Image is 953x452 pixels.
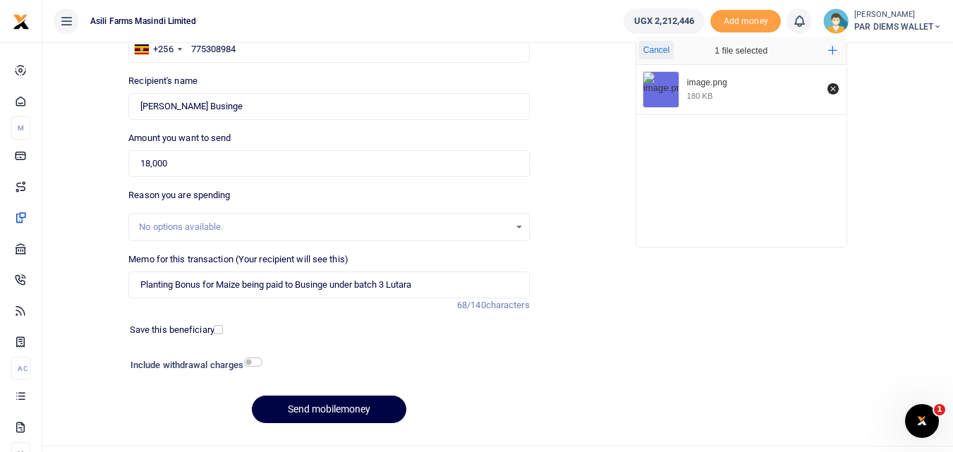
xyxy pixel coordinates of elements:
label: Recipient's name [128,74,198,88]
a: UGX 2,212,446 [624,8,705,34]
iframe: Intercom live chat [905,404,939,438]
li: Toup your wallet [710,10,781,33]
button: Cancel [639,41,674,59]
button: Add more files [823,40,843,61]
a: logo-small logo-large logo-large [13,16,30,26]
button: Remove file [825,81,841,97]
h6: Include withdrawal charges [130,360,256,371]
span: Asili Farms Masindi Limited [85,15,202,28]
img: image.png [643,72,679,107]
span: Add money [710,10,781,33]
div: 180 KB [687,91,713,101]
span: 1 [934,404,945,415]
div: image.png [687,78,820,89]
label: Reason you are spending [128,188,230,202]
label: Memo for this transaction (Your recipient will see this) [128,252,348,267]
div: 1 file selected [681,37,801,65]
li: Ac [11,357,30,380]
button: Send mobilemoney [252,396,406,423]
li: M [11,116,30,140]
div: Uganda: +256 [129,37,186,62]
small: [PERSON_NAME] [854,9,942,21]
input: UGX [128,150,529,177]
input: Enter phone number [128,36,529,63]
div: No options available. [139,220,509,234]
span: PAR DIEMS WALLET [854,20,942,33]
span: characters [486,300,530,310]
img: profile-user [823,8,849,34]
a: profile-user [PERSON_NAME] PAR DIEMS WALLET [823,8,942,34]
label: Amount you want to send [128,131,231,145]
input: Loading name... [128,93,529,120]
li: Wallet ballance [618,8,710,34]
a: Add money [710,15,781,25]
input: Enter extra information [128,271,529,298]
div: File Uploader [636,36,847,248]
span: UGX 2,212,446 [634,14,694,28]
div: +256 [153,42,173,56]
label: Save this beneficiary [130,323,214,337]
span: 68/140 [457,300,486,310]
img: logo-small [13,13,30,30]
